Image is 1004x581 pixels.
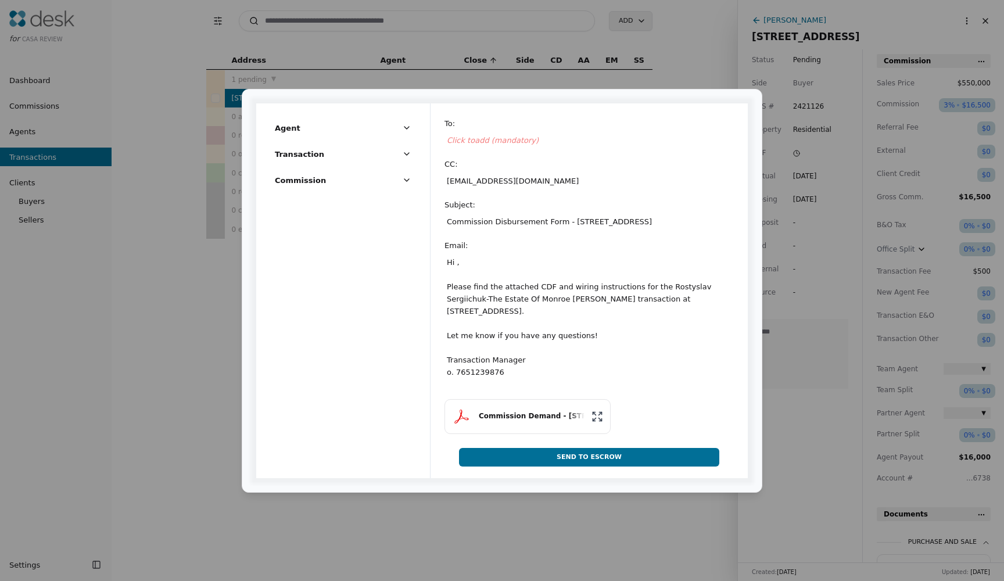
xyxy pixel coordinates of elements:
[447,136,539,145] span: Click to add (mandatory)
[479,411,585,422] div: Commission Demand - [STREET_ADDRESS]
[444,213,734,230] div: Commission Disbursement Form - [STREET_ADDRESS]
[444,254,734,381] div: Hi , Please find the attached CDF and wiring instructions for the Rostyslav Sergiichuk-The Estate...
[275,148,411,170] button: Transaction
[444,117,734,130] div: To :
[275,174,326,187] span: Commission
[275,122,411,144] button: Agent
[444,399,611,434] button: Commission Demand - [STREET_ADDRESS]
[459,448,719,467] button: Send To Escrow
[444,158,734,170] div: CC :
[444,199,734,211] div: Subject :
[444,173,734,189] div: [EMAIL_ADDRESS][DOMAIN_NAME]
[275,174,411,196] button: Commission
[275,148,324,160] span: Transaction
[444,239,734,252] div: Email :
[275,122,300,134] span: Agent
